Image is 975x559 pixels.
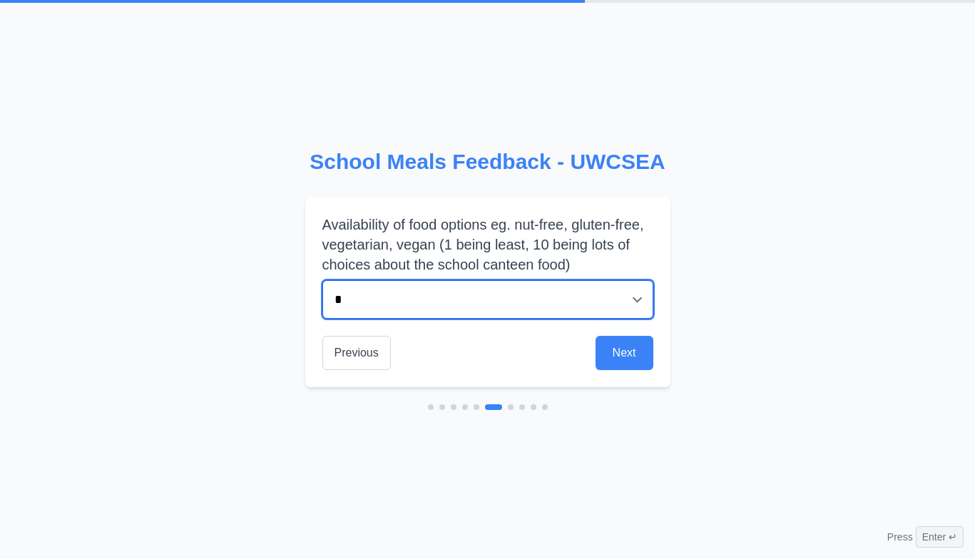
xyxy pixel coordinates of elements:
button: Next [596,336,653,370]
label: Availability of food options eg. nut-free, gluten-free, vegetarian, vegan (1 being least, 10 bein... [322,215,653,275]
h2: School Meals Feedback - UWCSEA [305,149,670,175]
span: Enter ↵ [916,526,964,548]
div: Press [887,526,964,548]
button: Previous [322,336,391,370]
